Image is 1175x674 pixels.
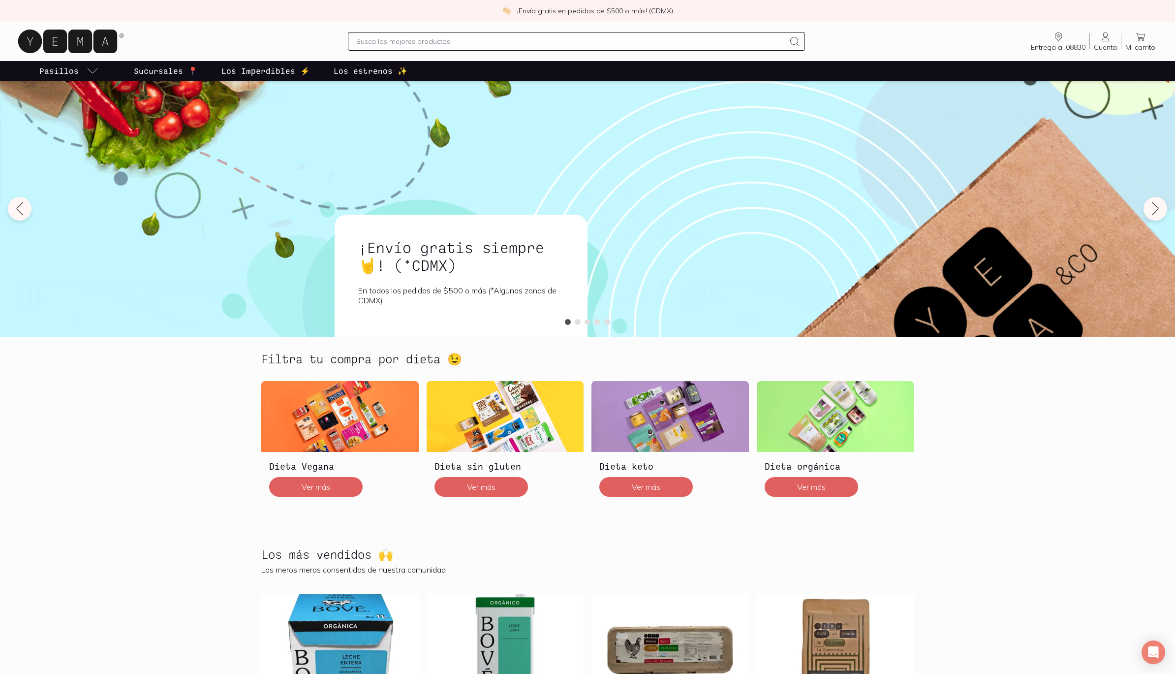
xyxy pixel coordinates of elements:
p: Los Imperdibles ⚡️ [221,65,310,77]
h2: Filtra tu compra por dieta 😉 [261,353,462,365]
img: Dieta Vegana [261,381,419,452]
img: Dieta keto [591,381,749,452]
button: Ver más [765,477,858,497]
a: Los estrenos ✨ [332,61,409,81]
a: pasillo-todos-link [37,61,100,81]
h3: Dieta sin gluten [434,460,576,473]
button: Ver más [269,477,363,497]
a: Dieta VeganaDieta VeganaVer más [261,381,419,504]
p: ¡Envío gratis en pedidos de $500 o más! (CDMX) [517,6,673,16]
h3: Dieta Vegana [269,460,411,473]
a: Mi carrito [1121,31,1159,52]
a: Cuenta [1090,31,1121,52]
a: Sucursales 📍 [132,61,200,81]
button: Ver más [599,477,693,497]
p: Sucursales 📍 [134,65,198,77]
a: Dieta orgánicaDieta orgánicaVer más [757,381,914,504]
h1: ¡Envío gratis siempre🤘! (*CDMX) [358,238,564,274]
h3: Dieta keto [599,460,741,473]
span: Cuenta [1094,43,1117,52]
p: Pasillos [39,65,79,77]
span: Entrega a: 08830 [1031,43,1085,52]
h3: Dieta orgánica [765,460,906,473]
p: Los meros meros consentidos de nuestra comunidad [261,565,914,575]
img: Dieta sin gluten [427,381,584,452]
a: Los Imperdibles ⚡️ [219,61,312,81]
a: Entrega a: 08830 [1027,31,1089,52]
span: Mi carrito [1125,43,1155,52]
p: Los estrenos ✨ [334,65,407,77]
img: check [502,6,511,15]
a: Dieta sin glutenDieta sin glutenVer más [427,381,584,504]
p: En todos los pedidos de $500 o más (*Algunas zonas de CDMX) [358,286,564,305]
input: Busca los mejores productos [356,35,785,47]
button: Ver más [434,477,528,497]
img: Dieta orgánica [757,381,914,452]
div: Open Intercom Messenger [1142,641,1165,664]
a: Dieta ketoDieta ketoVer más [591,381,749,504]
h2: Los más vendidos 🙌 [261,548,393,561]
